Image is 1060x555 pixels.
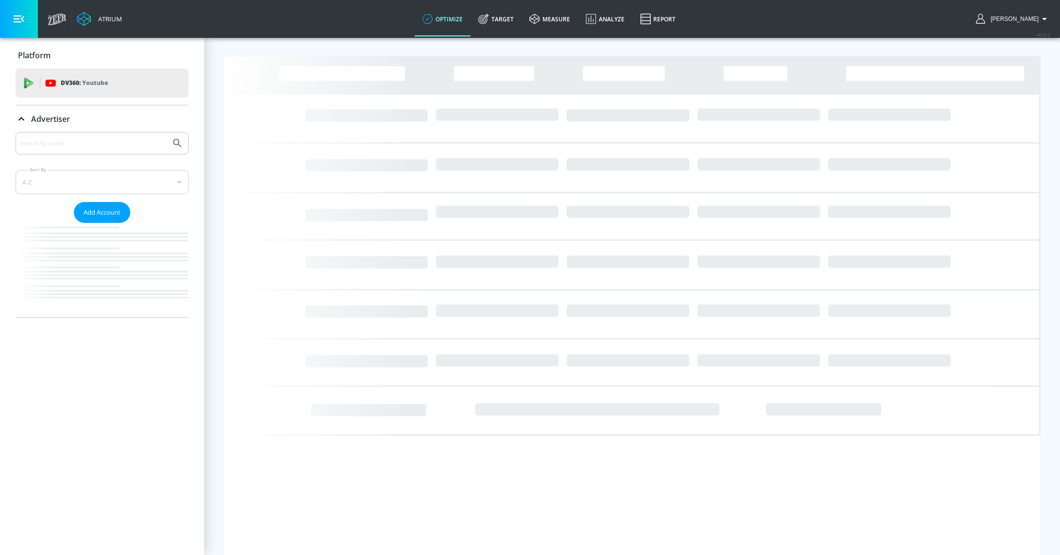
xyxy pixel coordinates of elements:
[16,68,189,98] div: DV360: Youtube
[16,132,189,317] div: Advertiser
[16,223,189,317] nav: list of Advertiser
[976,13,1050,25] button: [PERSON_NAME]
[31,114,70,124] p: Advertiser
[61,78,108,88] p: DV360:
[82,78,108,88] p: Youtube
[16,170,189,194] div: A-Z
[16,42,189,69] div: Platform
[16,105,189,133] div: Advertiser
[18,50,51,61] p: Platform
[19,137,167,150] input: Search by name
[77,12,122,26] a: Atrium
[84,207,121,218] span: Add Account
[521,1,578,36] a: measure
[632,1,683,36] a: Report
[987,16,1039,22] span: login as: rob.greenberg@zefr.com
[470,1,521,36] a: Target
[415,1,470,36] a: optimize
[1037,32,1050,37] span: v 4.25.2
[578,1,632,36] a: Analyze
[94,15,122,23] div: Atrium
[28,167,49,173] label: Sort By
[74,202,130,223] button: Add Account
